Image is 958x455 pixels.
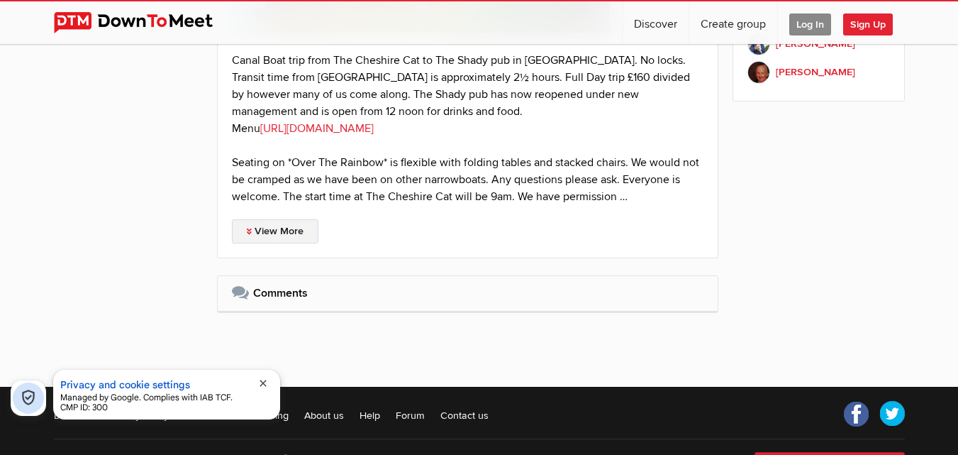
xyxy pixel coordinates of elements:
[54,408,93,422] a: Discover
[360,408,380,422] a: Help
[747,61,770,84] img: MICHAEL B
[304,408,344,422] a: About us
[623,1,689,44] a: Discover
[689,1,777,44] a: Create group
[879,401,905,427] a: Twitter
[747,58,890,87] a: [PERSON_NAME]
[778,1,842,44] a: Log In
[260,121,374,136] a: [URL][DOMAIN_NAME]
[844,401,869,427] a: Facebook
[232,276,704,310] h2: Comments
[776,36,855,52] b: [PERSON_NAME]
[440,408,489,422] a: Contact us
[843,13,893,35] span: Sign Up
[396,408,425,422] a: Forum
[789,13,831,35] span: Log In
[232,155,699,204] span: Seating on *Over The Rainbow* is flexible with folding tables and stacked chairs. We would not be...
[747,33,770,55] img: Barry McDougall
[747,30,890,58] a: [PERSON_NAME]
[232,121,374,136] span: Menu
[843,1,904,44] a: Sign Up
[232,53,690,119] span: Canal Boat trip from The Cheshire Cat to The Shady pub in [GEOGRAPHIC_DATA]. No locks. Transit ti...
[776,65,855,80] b: [PERSON_NAME]
[54,12,235,33] img: DownToMeet
[232,219,318,243] a: View More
